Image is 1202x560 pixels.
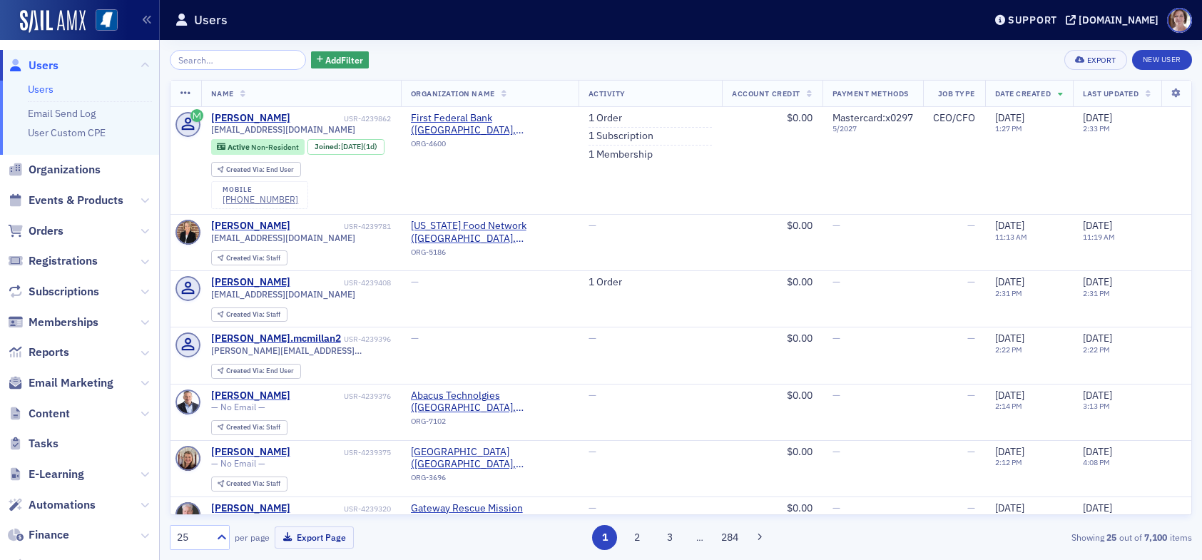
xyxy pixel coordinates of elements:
div: USR-4239320 [292,504,391,514]
a: Organizations [8,162,101,178]
span: Created Via : [226,253,266,263]
time: 2:31 PM [995,288,1022,298]
span: — [967,219,975,232]
a: [PHONE_NUMBER] [223,194,298,205]
div: ORG-5186 [411,248,569,262]
a: New User [1132,50,1192,70]
span: [EMAIL_ADDRESS][DOMAIN_NAME] [211,124,355,135]
img: SailAMX [96,9,118,31]
span: [DATE] [1083,389,1112,402]
span: — [589,389,596,402]
a: [US_STATE] Food Network ([GEOGRAPHIC_DATA], [GEOGRAPHIC_DATA]) [411,220,569,245]
span: [DATE] [341,141,363,151]
span: $0.00 [787,111,813,124]
span: Mastercard : x0297 [832,111,913,124]
span: 5 / 2027 [832,124,913,133]
span: $0.00 [787,219,813,232]
div: Staff [226,424,280,432]
span: Users [29,58,58,73]
div: CEO/CFO [933,112,975,125]
span: — [832,332,840,345]
span: Last Updated [1083,88,1139,98]
time: 11:13 AM [995,232,1027,242]
a: Gateway Rescue Mission ([GEOGRAPHIC_DATA], [GEOGRAPHIC_DATA]) [411,502,569,527]
div: Created Via: End User [211,364,301,379]
span: — [832,389,840,402]
div: [PERSON_NAME] [211,502,290,515]
strong: 7,100 [1142,531,1170,544]
time: 2:31 PM [1083,288,1110,298]
div: Support [1008,14,1057,26]
span: Created Via : [226,310,266,319]
a: Abacus Technolgies ([GEOGRAPHIC_DATA], [GEOGRAPHIC_DATA]) [411,390,569,414]
div: Created Via: Staff [211,420,287,435]
span: Orders [29,223,63,239]
span: Email Marketing [29,375,113,391]
span: — No Email — [211,402,265,412]
a: [PERSON_NAME] [211,446,290,459]
a: Memberships [8,315,98,330]
span: Finance [29,527,69,543]
span: Created Via : [226,479,266,488]
span: [DATE] [995,445,1024,458]
span: Reports [29,345,69,360]
img: SailAMX [20,10,86,33]
span: Account Credit [732,88,800,98]
div: (1d) [341,142,377,151]
span: — No Email — [211,458,265,469]
time: 1:27 PM [995,123,1022,133]
span: Automations [29,497,96,513]
h1: Users [194,11,228,29]
time: 11:19 AM [1083,232,1115,242]
span: — [967,445,975,458]
span: [DATE] [995,389,1024,402]
div: Export [1087,56,1116,64]
div: mobile [223,185,298,194]
div: USR-4239781 [292,222,391,231]
a: [PERSON_NAME].mcmillan2 [211,332,341,345]
div: Created Via: End User [211,162,301,177]
a: Email Marketing [8,375,113,391]
div: USR-4239375 [292,448,391,457]
span: Gateway Rescue Mission (Jackson, MS) [411,502,569,527]
div: Showing out of items [861,531,1192,544]
span: — [967,502,975,514]
span: — [589,332,596,345]
span: Date Created [995,88,1051,98]
span: [DATE] [995,332,1024,345]
a: Orders [8,223,63,239]
a: Finance [8,527,69,543]
span: [DATE] [1083,111,1112,124]
span: Activity [589,88,626,98]
a: View Homepage [86,9,118,34]
span: [DATE] [1083,275,1112,288]
div: Created Via: Staff [211,307,287,322]
div: USR-4239408 [292,278,391,287]
input: Search… [170,50,306,70]
a: Active Non-Resident [217,142,298,151]
button: Export [1064,50,1126,70]
span: [EMAIL_ADDRESS][DOMAIN_NAME] [211,233,355,243]
button: 1 [592,525,617,550]
span: E-Learning [29,467,84,482]
span: [EMAIL_ADDRESS][DOMAIN_NAME] [211,289,355,300]
time: 4:08 PM [1083,457,1110,467]
span: [DATE] [1083,502,1112,514]
span: [PERSON_NAME][EMAIL_ADDRESS][DOMAIN_NAME] [211,345,391,356]
a: 1 Order [589,112,622,125]
a: Reports [8,345,69,360]
div: USR-4239396 [343,335,391,344]
span: Name [211,88,234,98]
a: User Custom CPE [28,126,106,139]
span: $0.00 [787,332,813,345]
a: Events & Products [8,193,123,208]
div: USR-4239862 [292,114,391,123]
button: 3 [657,525,682,550]
div: Joined: 2025-08-11 00:00:00 [307,139,384,155]
div: Created Via: Staff [211,477,287,492]
span: — [589,219,596,232]
time: 2:22 PM [1083,345,1110,355]
div: [PERSON_NAME] [211,112,290,125]
button: 2 [625,525,650,550]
